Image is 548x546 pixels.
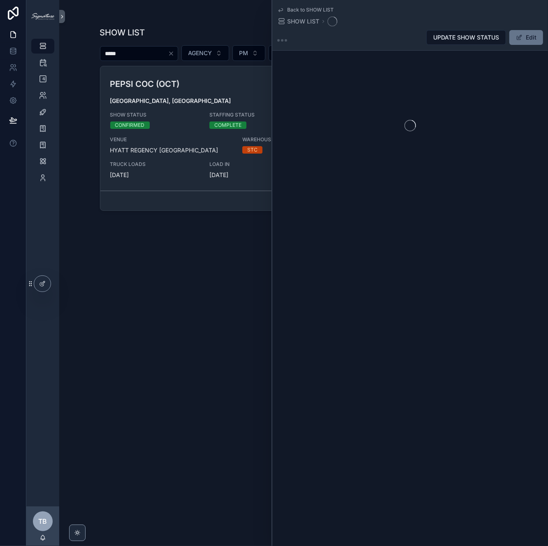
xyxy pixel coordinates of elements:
[110,171,200,179] span: [DATE]
[269,45,320,61] button: Select Button
[115,121,145,129] div: CONFIRMED
[209,112,299,118] span: STAFFING STATUS
[247,146,258,154] div: STC
[110,161,200,168] span: TRUCK LOADS
[110,97,231,104] strong: [GEOGRAPHIC_DATA], [GEOGRAPHIC_DATA]
[287,17,319,26] span: SHOW LIST
[287,7,334,13] span: Back to SHOW LIST
[181,45,229,61] button: Select Button
[239,49,248,57] span: PM
[433,33,499,42] span: UPDATE SHOW STATUS
[31,13,54,20] img: App logo
[188,49,212,57] span: AGENCY
[110,112,200,118] span: SHOW STATUS
[426,30,506,45] button: UPDATE SHOW STATUS
[26,33,59,196] div: scrollable content
[214,121,241,129] div: COMPLETE
[100,27,145,38] h1: SHOW LIST
[509,30,543,45] button: Edit
[100,66,507,191] a: PEPSI COC (OCT)[GEOGRAPHIC_DATA], [GEOGRAPHIC_DATA]SHOW STATUSCONFIRMEDSTAFFING STATUSCOMPLETEAGE...
[242,136,365,143] span: WAREHOUSE OUT
[110,78,365,90] h3: PEPSI COC (OCT)
[209,171,299,179] span: [DATE]
[277,17,319,26] a: SHOW LIST
[110,146,233,154] span: HYATT REGENCY [GEOGRAPHIC_DATA]
[110,136,233,143] span: VENUE
[209,161,299,168] span: LOAD IN
[232,45,265,61] button: Select Button
[277,7,334,13] a: Back to SHOW LIST
[39,516,47,526] span: TB
[168,50,178,57] button: Clear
